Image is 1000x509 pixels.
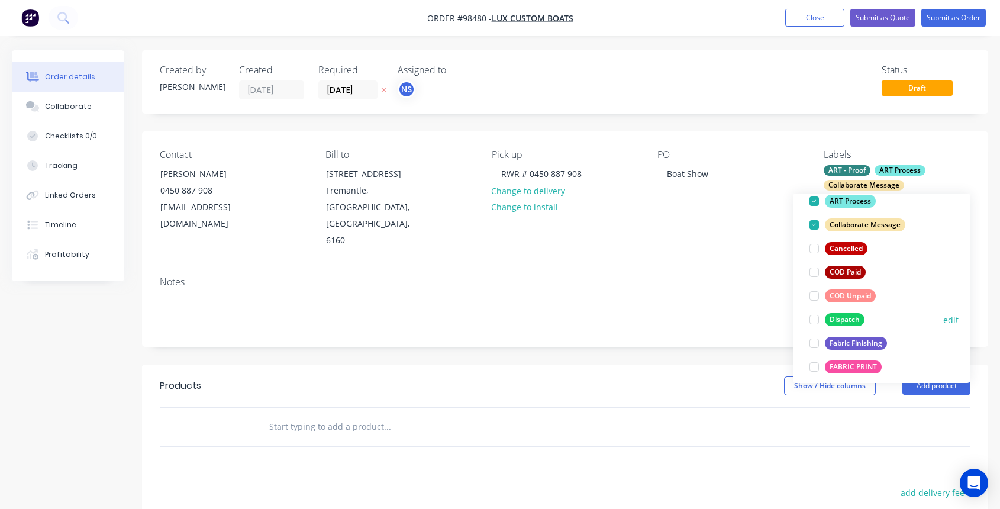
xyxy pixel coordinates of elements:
button: Timeline [12,210,124,240]
div: Status [882,65,970,76]
button: Collaborate [12,92,124,121]
div: Cancelled [825,242,867,255]
button: Order details [12,62,124,92]
div: 0450 887 908 [160,182,259,199]
button: Close [785,9,844,27]
div: PO [657,149,804,160]
div: Dispatch [825,313,864,326]
div: Collaborate Message [824,180,904,191]
div: Assigned to [398,65,516,76]
div: Boat Show [657,165,718,182]
div: Fremantle, [GEOGRAPHIC_DATA], [GEOGRAPHIC_DATA], 6160 [326,182,424,249]
div: Products [160,379,201,393]
div: Profitability [45,249,89,260]
button: Submit as Order [921,9,986,27]
div: [PERSON_NAME]0450 887 908[EMAIL_ADDRESS][DOMAIN_NAME] [150,165,269,233]
div: Labels [824,149,970,160]
button: Checklists 0/0 [12,121,124,151]
div: Required [318,65,383,76]
div: Contact [160,149,307,160]
button: Change to delivery [485,182,572,198]
div: Fabric Finishing [825,337,887,350]
div: RWR # 0450 887 908 [492,165,591,182]
div: COD Paid [825,266,866,279]
button: Tracking [12,151,124,181]
button: Fabric Finishing [805,335,892,352]
div: [PERSON_NAME] [160,80,225,93]
div: COD Unpaid [825,289,876,302]
button: COD Unpaid [805,288,880,304]
div: Bill to [325,149,472,160]
button: Profitability [12,240,124,269]
a: Lux Custom Boats [492,12,573,24]
input: Start typing to add a product... [269,415,505,439]
button: Add product [902,376,970,395]
button: Submit as Quote [850,9,915,27]
div: Created [239,65,304,76]
span: Draft [882,80,953,95]
div: Linked Orders [45,190,96,201]
button: NS [398,80,415,98]
button: edit [943,314,959,326]
div: [EMAIL_ADDRESS][DOMAIN_NAME] [160,199,259,232]
div: [PERSON_NAME] [160,166,259,182]
button: FABRIC PRINT [805,359,886,375]
div: Order details [45,72,95,82]
img: Factory [21,9,39,27]
div: Collaborate [45,101,92,112]
div: FABRIC PRINT [825,360,882,373]
div: Tracking [45,160,78,171]
span: Order #98480 - [427,12,492,24]
button: add delivery fee [894,485,970,501]
div: Timeline [45,220,76,230]
div: Collaborate Message [825,218,905,231]
div: Checklists 0/0 [45,131,97,141]
button: COD Paid [805,264,870,281]
button: Linked Orders [12,181,124,210]
div: [STREET_ADDRESS]Fremantle, [GEOGRAPHIC_DATA], [GEOGRAPHIC_DATA], 6160 [316,165,434,249]
button: Change to install [485,199,564,215]
div: ART - Proof [824,165,870,176]
button: Show / Hide columns [784,376,876,395]
div: Open Intercom Messenger [960,469,988,497]
button: Dispatch [805,311,869,328]
div: Notes [160,276,970,288]
div: [STREET_ADDRESS] [326,166,424,182]
button: Collaborate Message [805,217,910,233]
div: ART Process [825,195,876,208]
button: Cancelled [805,240,872,257]
button: ART Process [805,193,880,210]
div: Created by [160,65,225,76]
div: Pick up [492,149,638,160]
div: ART Process [875,165,925,176]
